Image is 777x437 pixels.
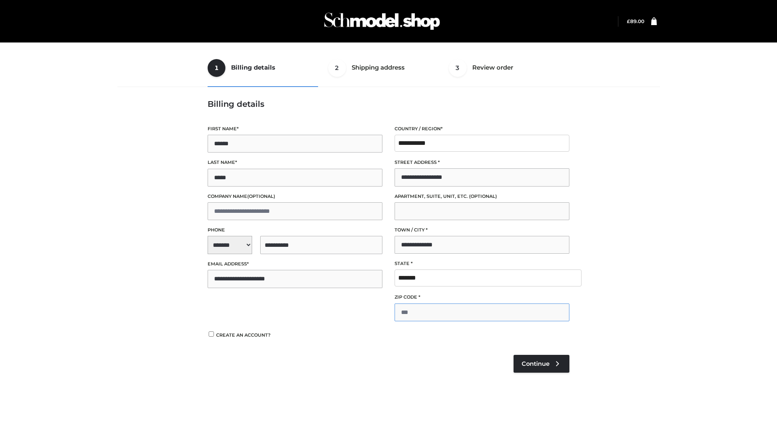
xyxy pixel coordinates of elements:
label: Country / Region [395,125,569,133]
label: ZIP Code [395,293,569,301]
img: Schmodel Admin 964 [321,5,443,37]
h3: Billing details [208,99,569,109]
label: Email address [208,260,382,268]
span: £ [627,18,630,24]
span: (optional) [469,193,497,199]
bdi: 89.00 [627,18,644,24]
label: Street address [395,159,569,166]
a: Continue [514,355,569,373]
input: Create an account? [208,331,215,337]
label: First name [208,125,382,133]
label: Last name [208,159,382,166]
a: £89.00 [627,18,644,24]
label: Apartment, suite, unit, etc. [395,193,569,200]
label: State [395,260,569,267]
span: (optional) [247,193,275,199]
span: Continue [522,360,550,367]
span: Create an account? [216,332,271,338]
label: Company name [208,193,382,200]
label: Town / City [395,226,569,234]
label: Phone [208,226,382,234]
